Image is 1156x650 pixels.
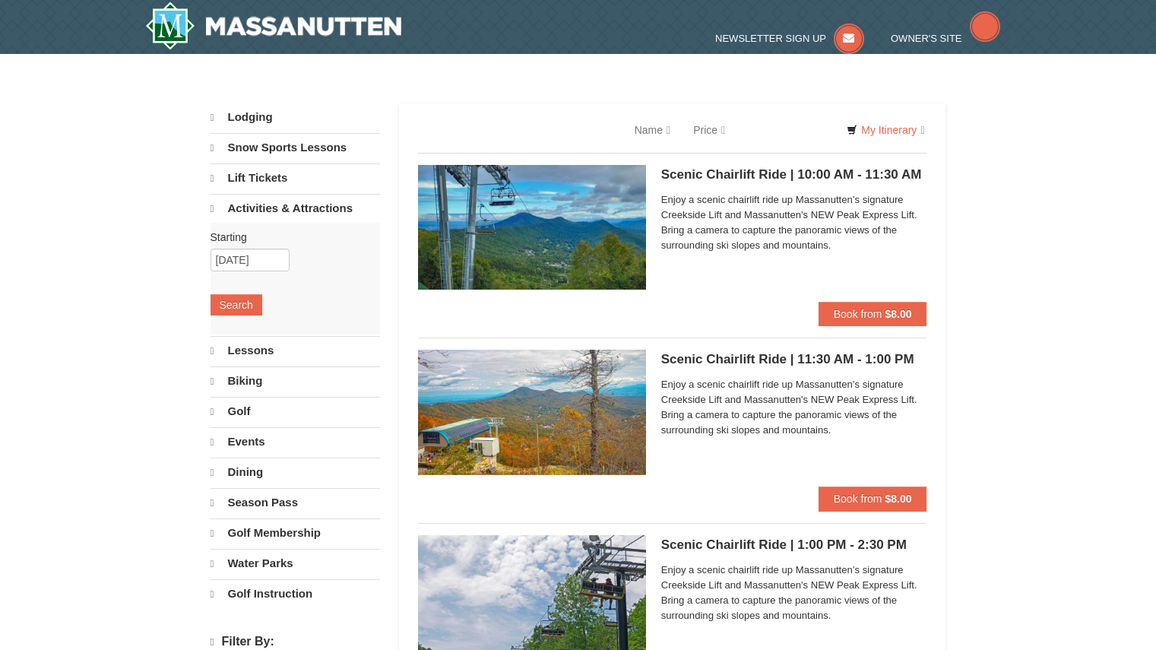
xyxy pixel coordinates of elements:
button: Book from $8.00 [819,302,927,326]
h5: Scenic Chairlift Ride | 1:00 PM - 2:30 PM [661,537,927,553]
span: Book from [834,493,882,505]
a: Water Parks [211,549,380,578]
a: Golf [211,397,380,426]
a: Owner's Site [891,33,1000,44]
a: Lodging [211,103,380,132]
h5: Scenic Chairlift Ride | 10:00 AM - 11:30 AM [661,167,927,182]
button: Search [211,294,262,315]
a: Newsletter Sign Up [715,33,864,44]
h5: Scenic Chairlift Ride | 11:30 AM - 1:00 PM [661,352,927,367]
label: Starting [211,230,369,245]
strong: $8.00 [885,493,911,505]
span: Enjoy a scenic chairlift ride up Massanutten’s signature Creekside Lift and Massanutten's NEW Pea... [661,377,927,438]
a: Activities & Attractions [211,194,380,223]
a: Name [623,115,682,145]
h4: Filter By: [211,635,380,649]
a: Lessons [211,336,380,365]
a: Snow Sports Lessons [211,133,380,162]
span: Book from [834,308,882,320]
span: Owner's Site [891,33,962,44]
a: Events [211,427,380,456]
strong: $8.00 [885,308,911,320]
a: Season Pass [211,488,380,517]
a: Lift Tickets [211,163,380,192]
span: Newsletter Sign Up [715,33,826,44]
span: Enjoy a scenic chairlift ride up Massanutten’s signature Creekside Lift and Massanutten's NEW Pea... [661,563,927,623]
img: 24896431-13-a88f1aaf.jpg [418,350,646,474]
a: My Itinerary [837,119,934,141]
span: Enjoy a scenic chairlift ride up Massanutten’s signature Creekside Lift and Massanutten's NEW Pea... [661,192,927,253]
a: Massanutten Resort [145,2,402,50]
a: Golf Instruction [211,579,380,608]
img: 24896431-1-a2e2611b.jpg [418,165,646,290]
a: Golf Membership [211,518,380,547]
a: Biking [211,366,380,395]
button: Book from $8.00 [819,487,927,511]
a: Dining [211,458,380,487]
img: Massanutten Resort Logo [145,2,402,50]
a: Price [682,115,736,145]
